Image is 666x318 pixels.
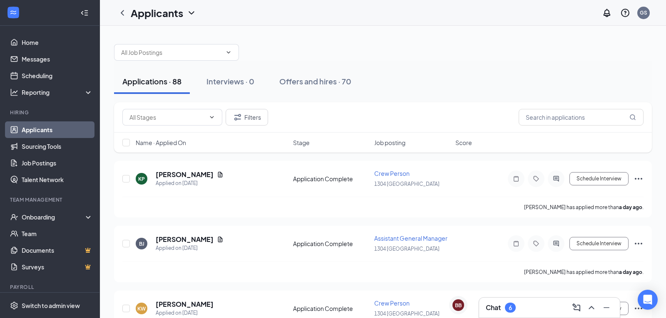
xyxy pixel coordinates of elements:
[138,175,145,182] div: KP
[634,303,644,313] svg: Ellipses
[131,6,183,20] h1: Applicants
[137,305,146,312] div: KW
[136,138,186,147] span: Name · Applied On
[640,9,647,16] div: GS
[156,244,224,252] div: Applied on [DATE]
[22,171,93,188] a: Talent Network
[486,303,501,312] h3: Chat
[531,240,541,247] svg: Tag
[511,175,521,182] svg: Note
[9,8,17,17] svg: WorkstreamLogo
[569,172,629,185] button: Schedule Interview
[209,114,215,121] svg: ChevronDown
[10,301,18,310] svg: Settings
[22,259,93,275] a: SurveysCrown
[602,8,612,18] svg: Notifications
[217,171,224,178] svg: Document
[572,303,582,313] svg: ComposeMessage
[374,311,440,317] span: 1304 [GEOGRAPHIC_DATA]
[156,179,224,187] div: Applied on [DATE]
[121,48,222,57] input: All Job Postings
[293,239,369,248] div: Application Complete
[600,301,613,314] button: Minimize
[519,109,644,126] input: Search in applications
[601,303,611,313] svg: Minimize
[455,138,472,147] span: Score
[293,175,369,183] div: Application Complete
[22,155,93,171] a: Job Postings
[619,204,642,210] b: a day ago
[634,174,644,184] svg: Ellipses
[551,175,561,182] svg: ActiveChat
[293,304,369,313] div: Application Complete
[551,240,561,247] svg: ActiveChat
[217,236,224,243] svg: Document
[22,138,93,155] a: Sourcing Tools
[22,213,86,221] div: Onboarding
[139,240,144,247] div: BJ
[156,309,214,317] div: Applied on [DATE]
[586,303,596,313] svg: ChevronUp
[129,113,205,122] input: All Stages
[22,301,80,310] div: Switch to admin view
[22,67,93,84] a: Scheduling
[156,170,214,179] h5: [PERSON_NAME]
[156,235,214,244] h5: [PERSON_NAME]
[509,304,512,311] div: 6
[279,76,351,86] div: Offers and hires · 70
[638,290,658,310] div: Open Intercom Messenger
[570,301,583,314] button: ComposeMessage
[629,114,636,121] svg: MagnifyingGlass
[374,234,447,242] span: Assistant General Manager
[22,34,93,51] a: Home
[619,269,642,275] b: a day ago
[374,299,410,307] span: Crew Person
[455,302,462,309] div: BB
[374,138,405,147] span: Job posting
[122,76,181,86] div: Applications · 88
[156,300,214,309] h5: [PERSON_NAME]
[206,76,254,86] div: Interviews · 0
[634,239,644,249] svg: Ellipses
[225,49,232,56] svg: ChevronDown
[10,213,18,221] svg: UserCheck
[22,88,93,96] div: Reporting
[569,237,629,250] button: Schedule Interview
[524,204,644,211] p: [PERSON_NAME] has applied more than .
[293,138,310,147] span: Stage
[10,196,91,203] div: Team Management
[374,181,440,187] span: 1304 [GEOGRAPHIC_DATA]
[10,109,91,116] div: Hiring
[22,51,93,67] a: Messages
[233,112,243,122] svg: Filter
[531,175,541,182] svg: Tag
[511,240,521,247] svg: Note
[374,246,440,252] span: 1304 [GEOGRAPHIC_DATA]
[374,170,410,177] span: Crew Person
[226,109,268,126] button: Filter Filters
[22,121,93,138] a: Applicants
[585,301,598,314] button: ChevronUp
[80,9,89,17] svg: Collapse
[620,8,630,18] svg: QuestionInfo
[186,8,196,18] svg: ChevronDown
[524,269,644,276] p: [PERSON_NAME] has applied more than .
[117,8,127,18] svg: ChevronLeft
[22,225,93,242] a: Team
[10,88,18,96] svg: Analysis
[22,242,93,259] a: DocumentsCrown
[10,283,91,291] div: Payroll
